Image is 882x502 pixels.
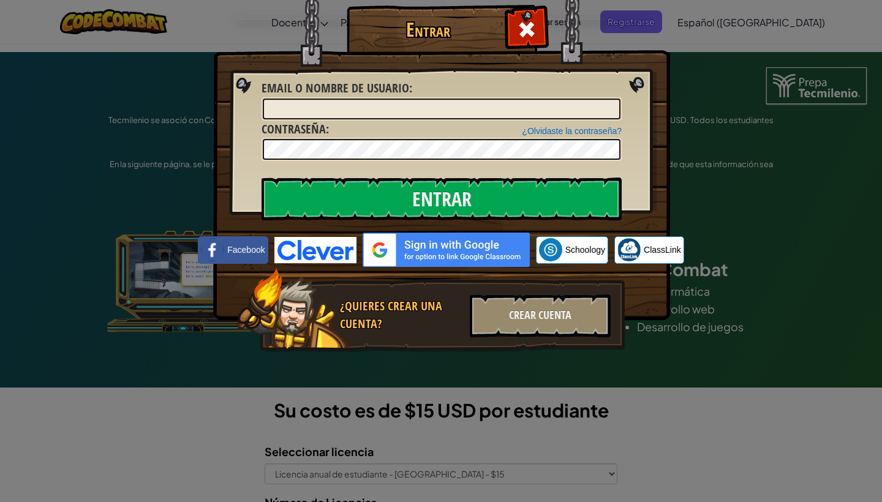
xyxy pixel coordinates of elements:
[644,244,681,256] span: ClassLink
[262,121,326,137] span: Contraseña
[227,244,265,256] span: Facebook
[262,80,409,96] span: Email o Nombre de usuario
[274,237,356,263] img: clever-logo-blue.png
[363,233,530,267] img: gplus_sso_button2.svg
[522,126,622,136] a: ¿Olvidaste la contraseña?
[262,121,329,138] label: :
[617,238,641,261] img: classlink-logo-small.png
[201,238,224,261] img: facebook_small.png
[539,238,562,261] img: schoology.png
[262,80,412,97] label: :
[565,244,605,256] span: Schoology
[350,19,506,40] h1: Entrar
[262,178,622,220] input: Entrar
[340,298,462,332] div: ¿Quieres crear una cuenta?
[470,294,611,337] div: Crear Cuenta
